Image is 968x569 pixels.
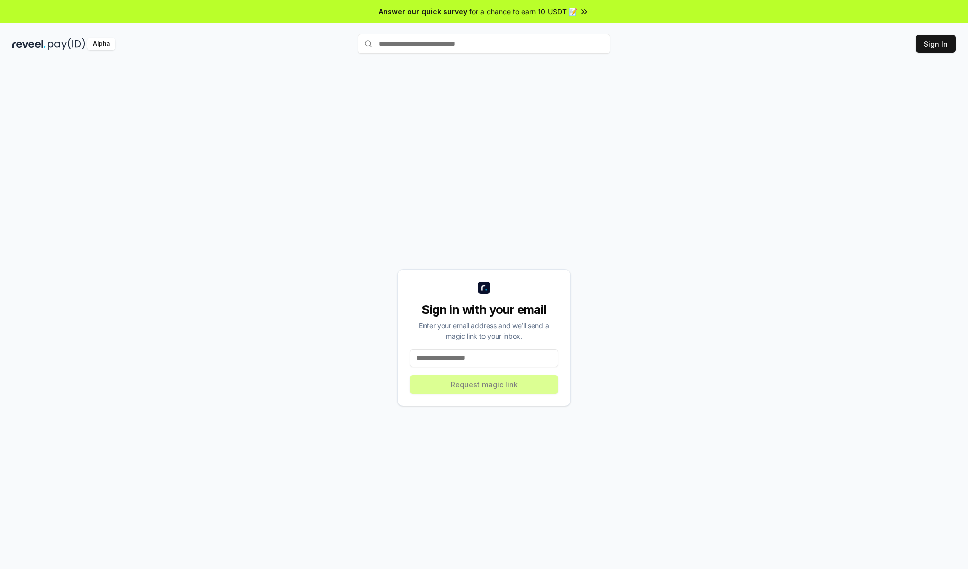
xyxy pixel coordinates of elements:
span: for a chance to earn 10 USDT 📝 [469,6,577,17]
img: reveel_dark [12,38,46,50]
div: Sign in with your email [410,302,558,318]
img: pay_id [48,38,85,50]
div: Alpha [87,38,115,50]
button: Sign In [916,35,956,53]
img: logo_small [478,282,490,294]
div: Enter your email address and we’ll send a magic link to your inbox. [410,320,558,341]
span: Answer our quick survey [379,6,467,17]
